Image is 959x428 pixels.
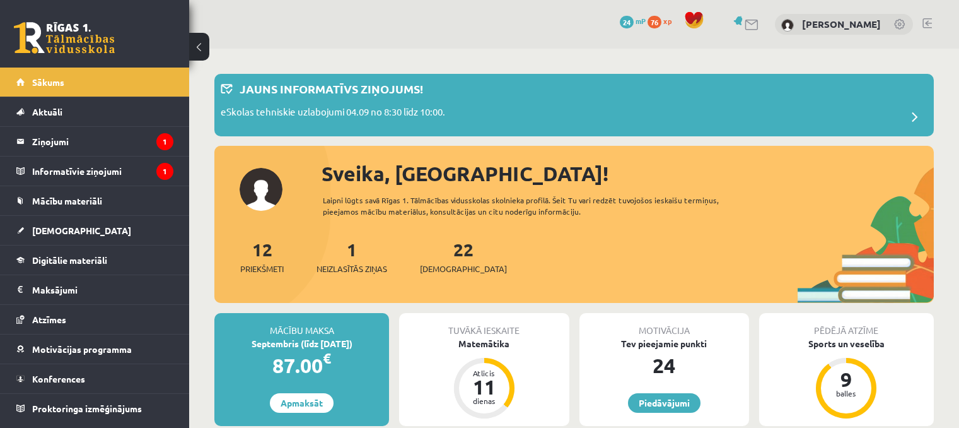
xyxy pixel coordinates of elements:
[32,373,85,384] span: Konferences
[32,254,107,266] span: Digitālie materiāli
[323,349,331,367] span: €
[420,263,507,275] span: [DEMOGRAPHIC_DATA]
[16,157,173,186] a: Informatīvie ziņojumi1
[759,313,934,337] div: Pēdējā atzīme
[240,263,284,275] span: Priekšmeti
[323,194,755,217] div: Laipni lūgts savā Rīgas 1. Tālmācības vidusskolas skolnieka profilā. Šeit Tu vari redzēt tuvojošo...
[156,163,173,180] i: 1
[14,22,115,54] a: Rīgas 1. Tālmācības vidusskola
[32,195,102,206] span: Mācību materiāli
[399,337,569,350] div: Matemātika
[648,16,661,28] span: 76
[32,225,131,236] span: [DEMOGRAPHIC_DATA]
[620,16,634,28] span: 24
[636,16,646,26] span: mP
[420,238,507,275] a: 22[DEMOGRAPHIC_DATA]
[648,16,678,26] a: 76 xp
[156,133,173,150] i: 1
[317,238,387,275] a: 1Neizlasītās ziņas
[32,314,66,325] span: Atzīmes
[802,18,881,30] a: [PERSON_NAME]
[32,76,64,88] span: Sākums
[628,393,700,413] a: Piedāvājumi
[32,343,132,355] span: Motivācijas programma
[16,335,173,364] a: Motivācijas programma
[270,393,334,413] a: Apmaksāt
[32,127,173,156] legend: Ziņojumi
[781,19,794,32] img: Sanija Pidce
[16,364,173,393] a: Konferences
[759,337,934,420] a: Sports un veselība 9 balles
[16,97,173,126] a: Aktuāli
[16,305,173,334] a: Atzīmes
[240,238,284,275] a: 12Priekšmeti
[579,313,749,337] div: Motivācija
[399,313,569,337] div: Tuvākā ieskaite
[16,68,173,97] a: Sākums
[579,350,749,381] div: 24
[322,158,934,189] div: Sveika, [GEOGRAPHIC_DATA]!
[214,313,389,337] div: Mācību maksa
[399,337,569,420] a: Matemātika Atlicis 11 dienas
[214,350,389,381] div: 87.00
[827,369,865,389] div: 9
[16,186,173,215] a: Mācību materiāli
[579,337,749,350] div: Tev pieejamie punkti
[317,263,387,275] span: Neizlasītās ziņas
[620,16,646,26] a: 24 mP
[16,127,173,156] a: Ziņojumi1
[759,337,934,350] div: Sports un veselība
[32,157,173,186] legend: Informatīvie ziņojumi
[465,397,503,405] div: dienas
[16,394,173,423] a: Proktoringa izmēģinājums
[214,337,389,350] div: Septembris (līdz [DATE])
[465,377,503,397] div: 11
[221,105,445,122] p: eSkolas tehniskie uzlabojumi 04.09 no 8:30 līdz 10:00.
[16,275,173,304] a: Maksājumi
[221,80,927,130] a: Jauns informatīvs ziņojums! eSkolas tehniskie uzlabojumi 04.09 no 8:30 līdz 10:00.
[240,80,423,97] p: Jauns informatīvs ziņojums!
[465,369,503,377] div: Atlicis
[16,246,173,275] a: Digitālie materiāli
[32,106,62,117] span: Aktuāli
[32,403,142,414] span: Proktoringa izmēģinājums
[32,275,173,304] legend: Maksājumi
[663,16,671,26] span: xp
[16,216,173,245] a: [DEMOGRAPHIC_DATA]
[827,389,865,397] div: balles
